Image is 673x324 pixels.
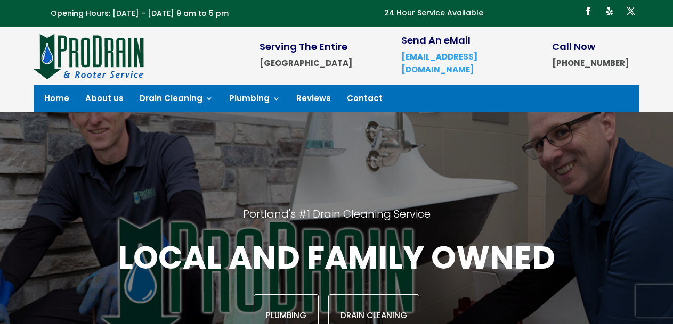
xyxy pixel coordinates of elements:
[229,95,280,106] a: Plumbing
[580,3,597,20] a: Follow on Facebook
[44,95,69,106] a: Home
[34,32,145,80] img: site-logo-100h
[85,95,124,106] a: About us
[552,40,595,53] span: Call Now
[552,57,629,69] strong: [PHONE_NUMBER]
[347,95,383,106] a: Contact
[401,34,471,47] span: Send An eMail
[296,95,331,106] a: Reviews
[622,3,639,20] a: Follow on X
[140,95,213,106] a: Drain Cleaning
[51,8,229,19] span: Opening Hours: [DATE] - [DATE] 9 am to 5 pm
[260,57,352,69] strong: [GEOGRAPHIC_DATA]
[88,207,586,237] h2: Portland's #1 Drain Cleaning Service
[260,40,347,53] span: Serving The Entire
[401,51,477,75] a: [EMAIL_ADDRESS][DOMAIN_NAME]
[384,7,483,20] p: 24 Hour Service Available
[601,3,618,20] a: Follow on Yelp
